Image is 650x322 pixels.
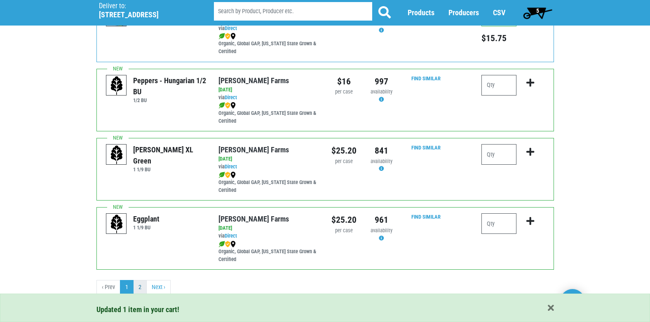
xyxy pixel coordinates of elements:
div: Organic, Global GAP, [US_STATE] State Grown & Certified [218,171,319,194]
img: safety-e55c860ca8c00a9c171001a62a92dabd.png [225,102,230,109]
a: Direct [225,94,237,100]
a: Find Similar [411,214,441,220]
div: Availability may be subject to change. [369,19,394,35]
div: [PERSON_NAME] XL Green [133,144,206,166]
div: 997 [369,75,394,88]
div: [DATE] [218,155,319,163]
img: leaf-e5c59151409436ccce96b2ca1b28e03c.png [218,102,225,109]
a: CSV [493,9,505,17]
a: Find Similar [411,75,441,82]
div: Organic, Global GAP, [US_STATE] State Grown & Certified [218,240,319,264]
input: Search by Product, Producer etc. [214,2,372,21]
div: [DATE] [218,224,319,232]
div: per case [331,158,357,166]
img: map_marker-0e94453035b3232a4d21701695807de9.png [230,172,236,178]
img: map_marker-0e94453035b3232a4d21701695807de9.png [230,33,236,40]
div: Peppers - Hungarian 1/2 BU [133,75,206,97]
div: $25.20 [331,213,357,226]
img: placeholder-variety-43d6402dacf2d531de610a020419775a.svg [106,75,127,96]
img: safety-e55c860ca8c00a9c171001a62a92dabd.png [225,172,230,178]
input: Qty [481,144,516,165]
img: placeholder-variety-43d6402dacf2d531de610a020419775a.svg [106,145,127,165]
a: 5 [519,5,556,21]
div: via [218,163,319,171]
img: leaf-e5c59151409436ccce96b2ca1b28e03c.png [218,172,225,178]
a: Direct [225,25,237,31]
span: availability [371,89,392,95]
h6: 1 1/9 BU [133,166,206,173]
a: next [146,280,171,295]
div: 961 [369,213,394,226]
a: Find Similar [411,145,441,151]
a: Producers [448,9,479,17]
span: availability [371,158,392,164]
img: safety-e55c860ca8c00a9c171001a62a92dabd.png [225,33,230,40]
h6: 1 1/9 BU [133,224,160,231]
a: 1 [120,280,134,295]
img: leaf-e5c59151409436ccce96b2ca1b28e03c.png [218,33,225,40]
div: via [218,94,319,102]
img: placeholder-variety-43d6402dacf2d531de610a020419775a.svg [106,214,127,234]
div: via [218,232,319,240]
div: $16 [331,75,357,88]
a: Products [408,9,434,17]
a: Direct [225,163,237,170]
div: Organic, Global GAP, [US_STATE] State Grown & Certified [218,33,319,56]
a: Direct [225,233,237,239]
input: Qty [481,213,516,234]
nav: pager [96,280,554,295]
h6: 1/2 BU [133,97,206,103]
h5: [STREET_ADDRESS] [99,10,193,19]
a: [PERSON_NAME] Farms [218,145,289,154]
div: Updated 1 item in your cart! [96,304,554,315]
div: per case [331,227,357,235]
img: leaf-e5c59151409436ccce96b2ca1b28e03c.png [218,241,225,247]
p: Deliver to: [99,2,193,10]
div: [DATE] [218,86,319,94]
div: 841 [369,144,394,157]
img: map_marker-0e94453035b3232a4d21701695807de9.png [230,102,236,109]
img: safety-e55c860ca8c00a9c171001a62a92dabd.png [225,241,230,247]
div: per case [331,88,357,96]
div: $25.20 [331,144,357,157]
input: Qty [481,75,516,96]
span: 5 [536,7,539,14]
h5: Total price [481,33,516,44]
div: Organic, Global GAP, [US_STATE] State Grown & Certified [218,102,319,125]
div: via [218,25,319,33]
a: [PERSON_NAME] Farms [218,76,289,85]
a: 2 [133,280,147,295]
a: [PERSON_NAME] Farms [218,215,289,223]
div: Eggplant [133,213,160,224]
img: map_marker-0e94453035b3232a4d21701695807de9.png [230,241,236,247]
span: availability [371,227,392,233]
